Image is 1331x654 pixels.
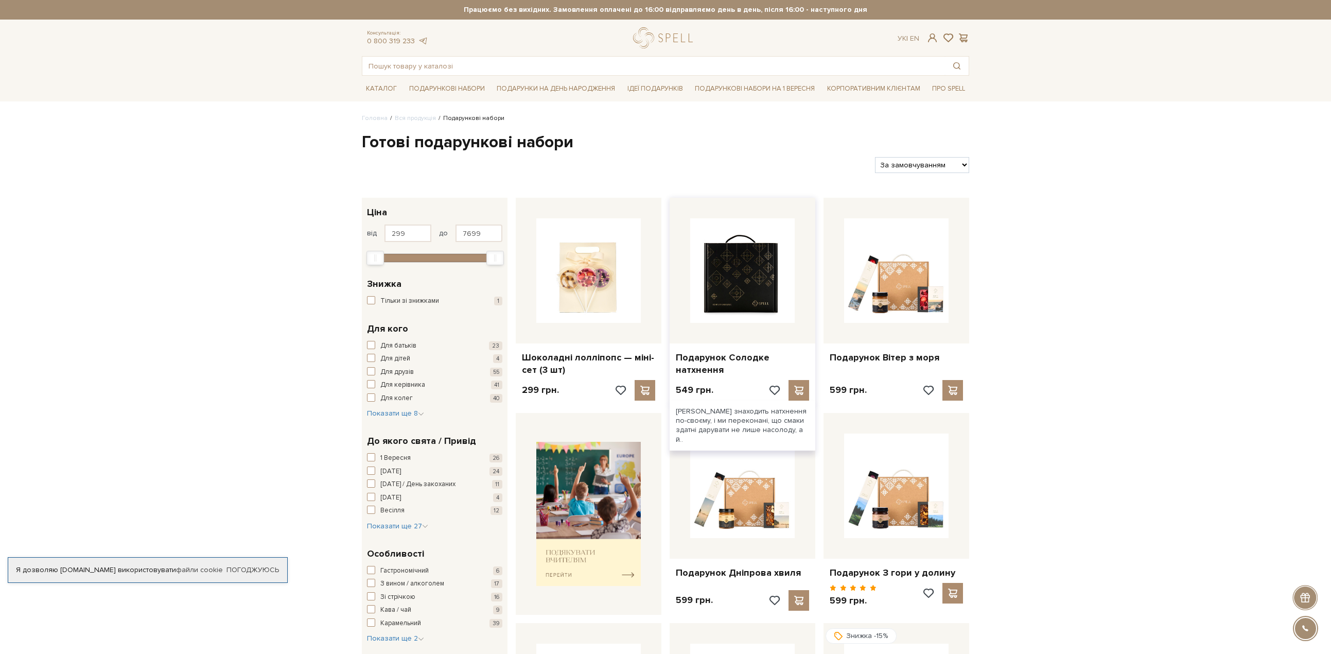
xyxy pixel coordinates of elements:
[367,434,476,448] span: До якого свята / Привід
[380,354,410,364] span: Для дітей
[623,81,687,97] a: Ідеї подарунків
[489,454,502,462] span: 26
[490,368,502,376] span: 55
[491,381,502,389] span: 41
[945,57,969,75] button: Пошук товару у каталозі
[226,565,279,575] a: Погоджуюсь
[367,229,377,238] span: від
[380,296,439,306] span: Тільки зі знижками
[830,384,867,396] p: 599 грн.
[491,579,502,588] span: 17
[367,408,424,419] button: Показати ще 8
[830,595,877,607] p: 599 грн.
[367,479,502,490] button: [DATE] / День закоханих 11
[405,81,489,97] a: Подарункові набори
[366,251,384,265] div: Min
[367,453,502,463] button: 1 Вересня 26
[367,566,502,576] button: Гастрономічний 6
[380,592,415,603] span: Зі стрічкою
[493,354,502,363] span: 4
[380,393,413,404] span: Для колег
[362,114,388,122] a: Головна
[522,384,559,396] p: 299 грн.
[691,80,819,97] a: Подарункові набори на 1 Вересня
[380,479,456,490] span: [DATE] / День закоханих
[362,57,945,75] input: Пошук товару у каталозі
[367,522,428,530] span: Показати ще 27
[384,225,431,242] input: Ціна
[367,633,424,644] button: Показати ще 2
[690,218,795,323] img: Подарунок Солодке натхнення
[493,566,502,575] span: 6
[676,567,809,579] a: Подарунок Дніпрова хвиля
[367,367,502,377] button: Для друзів 55
[380,341,416,351] span: Для батьків
[489,341,502,350] span: 23
[367,592,502,603] button: Зі стрічкою 16
[367,634,424,643] span: Показати ще 2
[367,393,502,404] button: Для колег 40
[380,605,411,615] span: Кава / чай
[367,277,401,291] span: Знижка
[367,618,502,629] button: Карамельний 39
[928,81,969,97] a: Про Spell
[676,384,713,396] p: 549 грн.
[367,37,415,45] a: 0 800 319 233
[491,506,502,515] span: 12
[493,81,619,97] a: Подарунки на День народження
[830,352,963,364] a: Подарунок Вітер з моря
[380,380,425,390] span: Для керівника
[436,114,504,123] li: Подарункові набори
[491,593,502,601] span: 16
[494,297,502,305] span: 1
[490,394,502,403] span: 40
[676,594,713,606] p: 599 грн.
[536,442,641,587] img: banner
[830,567,963,579] a: Подарунок З гори у долину
[380,618,421,629] span: Карамельний
[367,409,424,418] span: Показати ще 8
[670,401,815,451] div: [PERSON_NAME] знаходить натхнення по-своєму, і ми переконані, що смаки здатні дарувати не лише на...
[367,354,502,364] button: Для дітей 4
[417,37,428,45] a: telegram
[380,506,405,516] span: Весілля
[367,205,387,219] span: Ціна
[176,565,223,574] a: файли cookie
[367,380,502,390] button: Для керівника 41
[493,606,502,614] span: 9
[367,605,502,615] button: Кава / чай 9
[367,467,502,477] button: [DATE] 24
[676,352,809,376] a: Подарунок Солодке натхнення
[362,81,401,97] a: Каталог
[823,80,924,97] a: Корпоративним клієнтам
[380,453,411,463] span: 1 Вересня
[489,467,502,476] span: 24
[367,547,424,561] span: Особливості
[367,521,428,531] button: Показати ще 27
[380,467,401,477] span: [DATE]
[826,628,897,644] div: Знижка -15%
[367,341,502,351] button: Для батьків 23
[439,229,448,238] span: до
[910,34,919,43] a: En
[367,506,502,516] button: Весілля 12
[492,480,502,489] span: 11
[362,5,969,14] strong: Працюємо без вихідних. Замовлення оплачені до 16:00 відправляємо день в день, після 16:00 - насту...
[8,565,287,575] div: Я дозволяю [DOMAIN_NAME] використовувати
[367,296,502,306] button: Тільки зі знижками 1
[395,114,436,122] a: Вся продукція
[380,566,429,576] span: Гастрономічний
[898,34,919,43] div: Ук
[367,30,428,37] span: Консультація:
[367,493,502,503] button: [DATE] 4
[906,34,908,43] span: |
[493,493,502,502] span: 4
[380,367,414,377] span: Для друзів
[362,132,969,153] h1: Готові подарункові набори
[380,493,401,503] span: [DATE]
[486,251,504,265] div: Max
[633,27,697,48] a: logo
[522,352,655,376] a: Шоколадні лолліпопс — міні-сет (3 шт)
[367,322,408,336] span: Для кого
[456,225,502,242] input: Ціна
